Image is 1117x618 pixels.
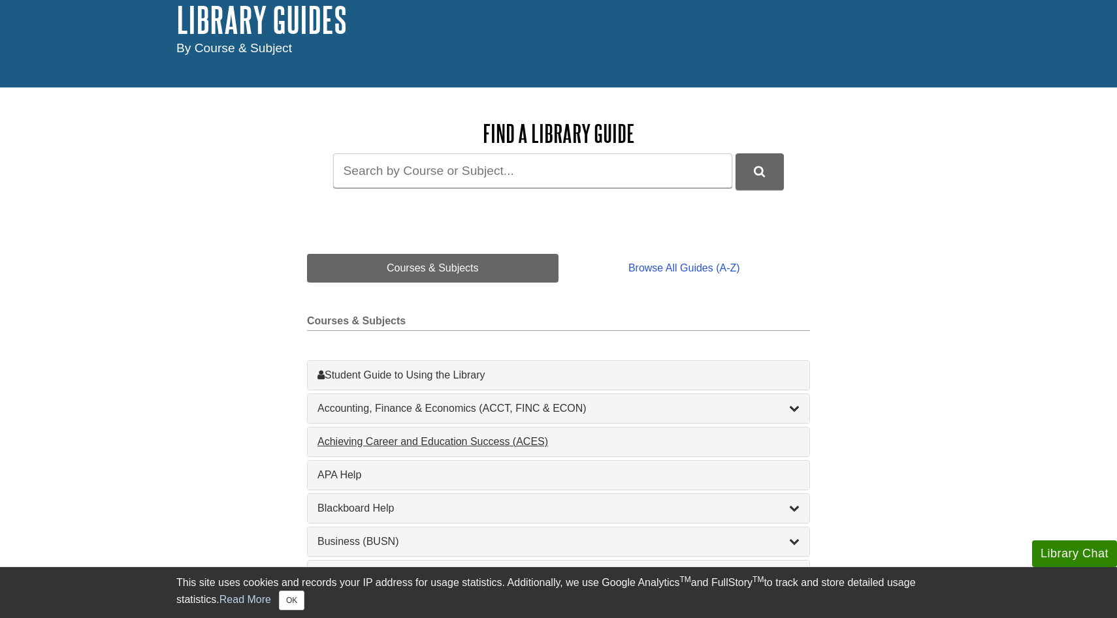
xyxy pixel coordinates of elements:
a: Accounting, Finance & Economics (ACCT, FINC & ECON) [317,401,800,416]
div: This site uses cookies and records your IP address for usage statistics. Additionally, we use Goo... [176,575,941,610]
h2: Find a Library Guide [307,120,810,147]
a: Achieving Career and Education Success (ACES) [317,434,800,450]
button: DU Library Guides Search [736,153,784,189]
a: Courses & Subjects [307,254,558,283]
div: By Course & Subject [176,39,941,58]
a: APA Help [317,467,800,483]
a: Browse All Guides (A-Z) [558,254,810,283]
h2: Courses & Subjects [307,315,810,331]
a: Blackboard Help [317,501,800,516]
button: Library Chat [1032,540,1117,567]
a: Business (BUSN) [317,534,800,549]
sup: TM [753,575,764,584]
a: Read More [219,594,271,605]
a: Student Guide to Using the Library [317,367,800,383]
button: Close [279,591,304,610]
input: Search by Course or Subject... [333,153,732,188]
sup: TM [679,575,690,584]
i: Search Library Guides [754,166,765,178]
